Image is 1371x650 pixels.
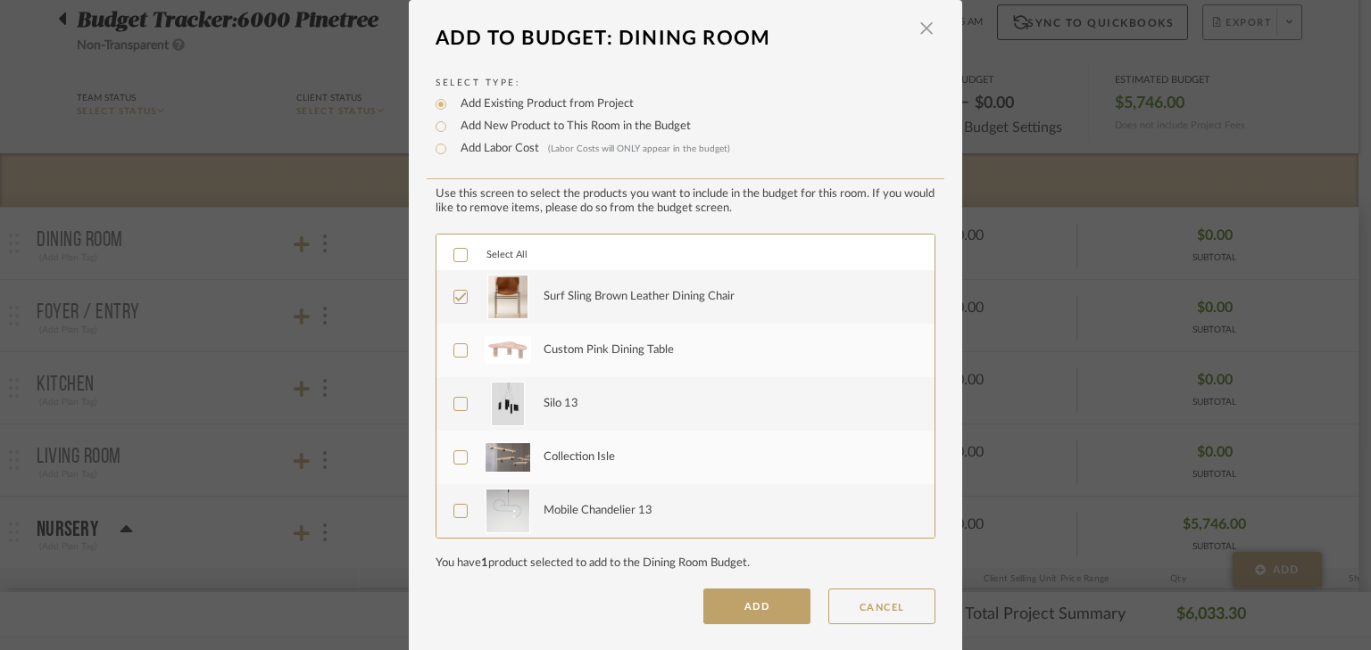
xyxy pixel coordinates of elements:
[485,442,531,473] img: 6dba2448-e318-4c3f-a6c9-93cba674fe8b_50x50.jpg
[544,395,578,413] div: Silo 13
[436,556,935,571] div: You have product selected to add to the Dining Room Budget.
[436,187,935,216] div: Use this screen to select the products you want to include in the budget for this room. If you wo...
[485,336,531,364] img: acc8afef-4a30-40c0-80ee-53e740c49eca_50x50.jpg
[452,118,691,136] label: Add New Product to This Room in the Budget
[548,144,730,153] span: (Labor Costs will ONLY appear in the budget)
[452,140,730,158] label: Add Labor Cost
[486,489,530,533] img: 0e8953ee-9e8f-49e2-bb68-1afc62edaae3_50x50.jpg
[436,19,909,58] div: Add To Budget: Dining Room
[452,95,634,113] label: Add Existing Product from Project
[486,250,528,259] span: Select All
[436,77,935,90] label: Select Type:
[487,275,528,319] img: 6b0e84ff-2c7b-4f30-9f52-083707f4e715_50x50.jpg
[828,588,935,624] button: CANCEL
[544,448,615,466] div: Collection Isle
[544,502,652,520] div: Mobile Chandelier 13
[703,588,810,624] button: ADD
[909,19,944,38] button: Close
[544,341,674,359] div: Custom Pink Dining Table
[491,382,525,426] img: 18253b62-33f8-495f-8320-1d915d3db7f1_50x50.jpg
[544,288,735,306] div: Surf Sling Brown Leather Dining Chair
[481,557,488,569] span: 1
